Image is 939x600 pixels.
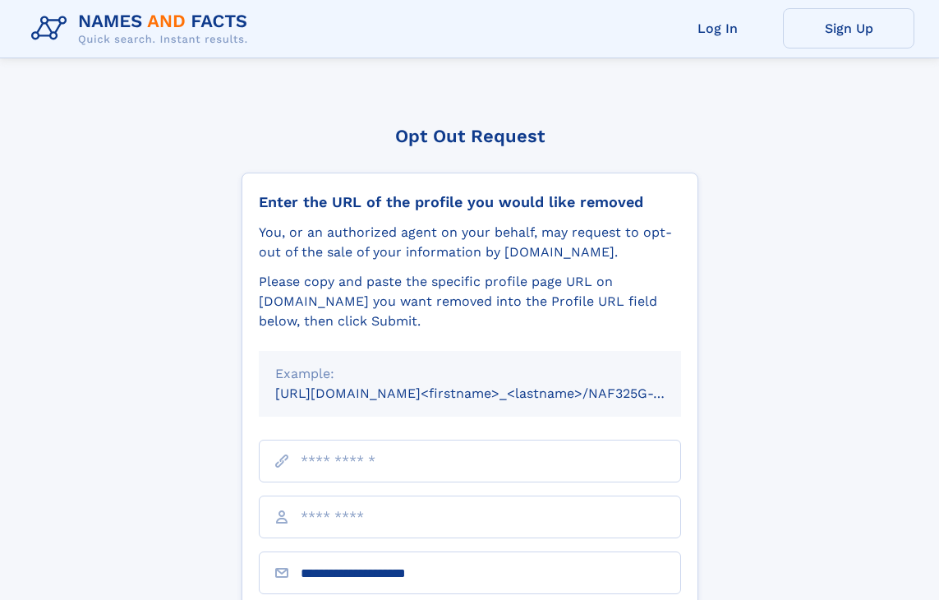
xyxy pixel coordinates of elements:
img: Logo Names and Facts [25,7,261,51]
small: [URL][DOMAIN_NAME]<firstname>_<lastname>/NAF325G-xxxxxxxx [275,385,712,401]
div: Please copy and paste the specific profile page URL on [DOMAIN_NAME] you want removed into the Pr... [259,272,681,331]
div: Opt Out Request [242,126,698,146]
div: Example: [275,364,665,384]
a: Log In [651,8,783,48]
a: Sign Up [783,8,914,48]
div: You, or an authorized agent on your behalf, may request to opt-out of the sale of your informatio... [259,223,681,262]
div: Enter the URL of the profile you would like removed [259,193,681,211]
